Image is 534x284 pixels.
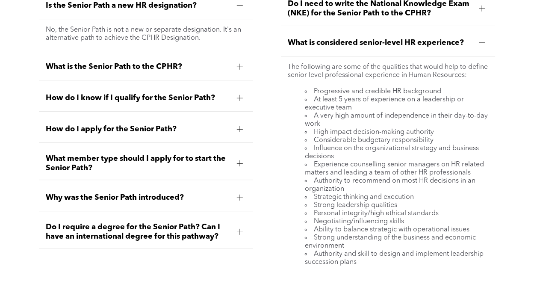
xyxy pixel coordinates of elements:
[46,26,246,42] p: No, the Senior Path is not a new or separate designation. It's an alternative path to achieve the...
[305,88,488,96] li: Progressive and credible HR background
[288,63,488,80] p: The following are some of the qualities that would help to define senior level professional exper...
[305,193,488,201] li: Strategic thinking and execution
[46,154,230,173] span: What member type should I apply for to start the Senior Path?
[46,193,230,202] span: Why was the Senior Path introduced?
[305,96,488,112] li: At least 5 years of experience on a leadership or executive team
[305,128,488,136] li: High impact decision-making authority
[305,161,488,177] li: Experience counselling senior managers on HR related matters and leading a team of other HR profe...
[305,234,488,250] li: Strong understanding of the business and economic environment
[305,218,488,226] li: Negotiating/influencing skills
[305,145,488,161] li: Influence on the organizational strategy and business decisions
[305,210,488,218] li: Personal integrity/high ethical standards
[46,62,230,71] span: What is the Senior Path to the CPHR?
[305,112,488,128] li: A very high amount of independence in their day-to-day work
[46,1,230,10] span: Is the Senior Path a new HR designation?
[46,124,230,134] span: How do I apply for the Senior Path?
[305,201,488,210] li: Strong leadership qualities
[46,222,230,241] span: Do I require a degree for the Senior Path? Can I have an international degree for this pathway?
[305,177,488,193] li: Authority to recommend on most HR decisions in an organization
[46,93,230,103] span: How do I know if I qualify for the Senior Path?
[288,38,472,47] span: What is considered senior-level HR experience?
[305,136,488,145] li: Considerable budgetary responsibility
[305,250,488,266] li: Authority and skill to design and implement leadership succession plans
[305,226,488,234] li: Ability to balance strategic with operational issues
